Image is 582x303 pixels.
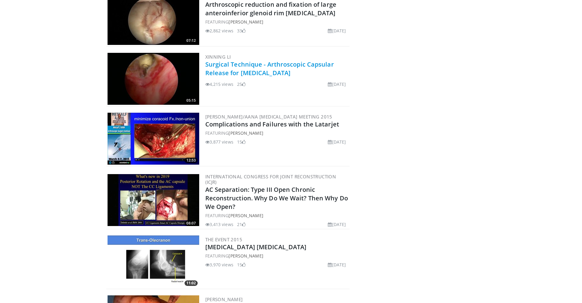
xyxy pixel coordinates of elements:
[205,173,336,185] a: International Congress for Joint Reconstruction (ICJR)
[108,235,199,287] a: 11:02
[108,235,199,287] img: 781908b4-df65-43bf-8d13-f9f807946379.300x170_q85_crop-smart_upscale.jpg
[229,130,263,136] a: [PERSON_NAME]
[205,236,243,243] a: The Event 2015
[229,19,263,25] a: [PERSON_NAME]
[205,253,349,259] div: FEATURING
[205,27,233,34] li: 2,862 views
[205,261,233,268] li: 3,970 views
[205,120,339,128] a: Complications and Failures with the Latarjet
[328,27,346,34] li: [DATE]
[108,174,199,226] img: 57300354-6179-46a6-b0f7-28fc57f62def.300x170_q85_crop-smart_upscale.jpg
[108,113,199,165] img: 5e8d5bb0-d620-46a7-a328-b28265a8ce0c.300x170_q85_crop-smart_upscale.jpg
[205,114,332,120] a: [PERSON_NAME]/AANA [MEDICAL_DATA] Meeting 2015
[185,98,198,103] span: 05:15
[237,27,246,34] li: 33
[205,221,233,228] li: 3,413 views
[237,139,246,145] li: 15
[328,139,346,145] li: [DATE]
[185,158,198,163] span: 12:53
[205,185,348,211] a: AC Separation: Type III Open Chronic Reconstruction. Why Do We Wait? Then Why Do We Open?
[185,221,198,226] span: 08:07
[185,280,198,286] span: 11:02
[229,253,263,259] a: [PERSON_NAME]
[108,113,199,165] a: 12:53
[205,296,243,302] a: [PERSON_NAME]
[328,81,346,87] li: [DATE]
[237,221,246,228] li: 21
[205,243,307,251] a: [MEDICAL_DATA] [MEDICAL_DATA]
[205,81,233,87] li: 4,215 views
[205,19,349,25] div: FEATURING
[237,81,246,87] li: 25
[328,221,346,228] li: [DATE]
[229,213,263,218] a: [PERSON_NAME]
[328,261,346,268] li: [DATE]
[108,53,199,105] img: 026b00ef-def7-4768-9ea9-9ea6daa24a0b.300x170_q85_crop-smart_upscale.jpg
[108,174,199,226] a: 08:07
[205,0,336,17] a: Arthroscopic reduction and fixation of large anteroinferior glenoid rim [MEDICAL_DATA]
[185,38,198,43] span: 07:12
[205,212,349,219] div: FEATURING
[205,60,334,77] a: Surgical Technique - Arthroscopic Capsular Release for [MEDICAL_DATA]
[108,53,199,105] a: 05:15
[205,130,349,136] div: FEATURING
[205,54,231,60] a: Xinning Li
[205,139,233,145] li: 3,877 views
[237,261,246,268] li: 15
